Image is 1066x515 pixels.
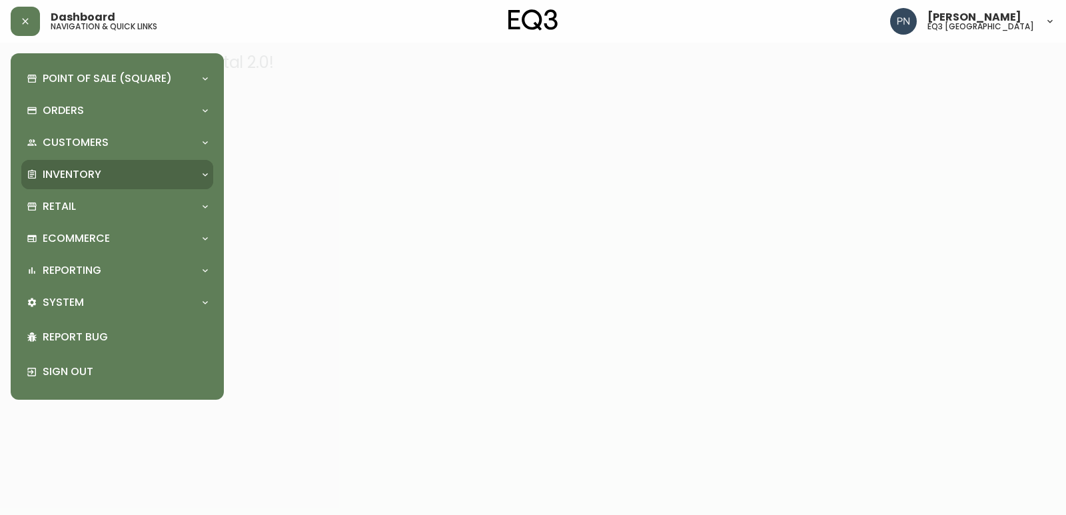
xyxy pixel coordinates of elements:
div: Ecommerce [21,224,213,253]
img: 496f1288aca128e282dab2021d4f4334 [890,8,917,35]
div: Inventory [21,160,213,189]
p: Ecommerce [43,231,110,246]
div: Report Bug [21,320,213,354]
div: Customers [21,128,213,157]
p: Reporting [43,263,101,278]
div: Orders [21,96,213,125]
img: logo [508,9,558,31]
span: Dashboard [51,12,115,23]
div: Reporting [21,256,213,285]
p: Inventory [43,167,101,182]
div: Sign Out [21,354,213,389]
p: Customers [43,135,109,150]
h5: eq3 [GEOGRAPHIC_DATA] [927,23,1034,31]
p: Point of Sale (Square) [43,71,172,86]
p: Orders [43,103,84,118]
div: Retail [21,192,213,221]
p: Report Bug [43,330,208,344]
p: Retail [43,199,76,214]
p: Sign Out [43,364,208,379]
div: System [21,288,213,317]
p: System [43,295,84,310]
h5: navigation & quick links [51,23,157,31]
div: Point of Sale (Square) [21,64,213,93]
span: [PERSON_NAME] [927,12,1021,23]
